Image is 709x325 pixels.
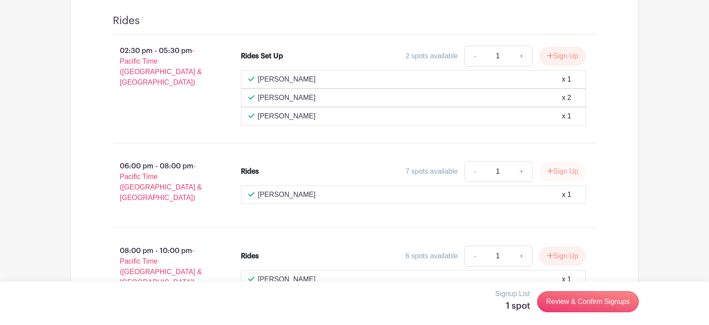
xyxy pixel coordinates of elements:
[540,247,586,265] button: Sign Up
[99,157,227,207] p: 06:00 pm - 08:00 pm
[258,274,316,285] p: [PERSON_NAME]
[99,242,227,291] p: 08:00 pm - 10:00 pm
[495,301,530,311] h5: 1 spot
[511,161,533,182] a: +
[540,47,586,65] button: Sign Up
[241,251,259,261] div: Rides
[99,42,227,91] p: 02:30 pm - 05:30 pm
[405,51,458,61] div: 2 spots available
[258,189,316,200] p: [PERSON_NAME]
[465,246,485,267] a: -
[258,111,316,121] p: [PERSON_NAME]
[465,46,485,67] a: -
[113,14,140,27] h4: Rides
[405,251,458,261] div: 6 spots available
[511,246,533,267] a: +
[405,166,458,177] div: 7 spots available
[537,291,639,312] a: Review & Confirm Signups
[465,161,485,182] a: -
[562,74,571,85] div: x 1
[495,289,530,299] p: Signup List
[562,189,571,200] div: x 1
[562,93,571,103] div: x 2
[562,111,571,121] div: x 1
[241,51,283,61] div: Rides Set Up
[258,74,316,85] p: [PERSON_NAME]
[540,162,586,181] button: Sign Up
[258,93,316,103] p: [PERSON_NAME]
[511,46,533,67] a: +
[562,274,571,285] div: x 1
[241,166,259,177] div: Rides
